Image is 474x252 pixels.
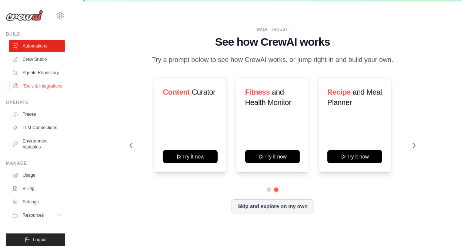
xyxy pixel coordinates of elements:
span: Content [163,88,190,96]
a: Settings [9,196,65,208]
a: LLM Connections [9,122,65,134]
button: Logout [6,233,65,246]
span: Fitness [245,88,270,96]
span: and Meal Planner [327,88,382,107]
div: Build [6,31,65,37]
button: Skip and explore on my own [231,199,314,213]
a: Automations [9,40,65,52]
div: WALKTHROUGH [130,27,415,32]
a: Billing [9,183,65,194]
a: Agents Repository [9,67,65,79]
p: Try a prompt below to see how CrewAI works, or jump right in and build your own. [148,55,397,65]
span: Recipe [327,88,351,96]
button: Resources [9,209,65,221]
img: Logo [6,10,43,21]
div: Manage [6,160,65,166]
div: Operate [6,99,65,105]
span: and Health Monitor [245,88,291,107]
a: Crew Studio [9,53,65,65]
a: Tools & Integrations [10,80,66,92]
span: Curator [191,88,215,96]
a: Environment Variables [9,135,65,153]
a: Usage [9,169,65,181]
a: Traces [9,108,65,120]
span: Resources [23,212,44,218]
h1: See how CrewAI works [130,35,415,49]
button: Try it now [163,150,217,163]
button: Try it now [327,150,382,163]
span: Logout [33,237,47,243]
button: Try it now [245,150,300,163]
